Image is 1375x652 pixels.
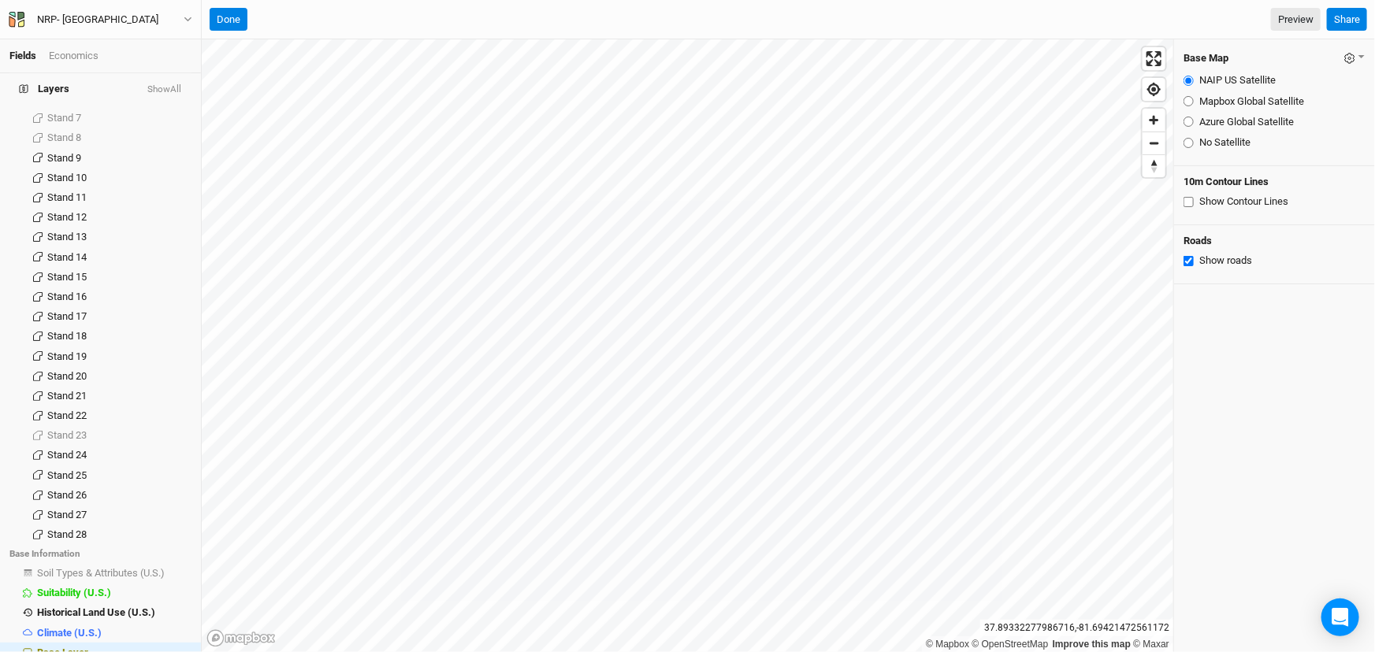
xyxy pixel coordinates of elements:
div: Stand 13 [47,231,191,243]
button: Zoom in [1143,109,1165,132]
div: Stand 22 [47,409,191,422]
span: Stand 20 [47,370,87,382]
span: Stand 23 [47,429,87,441]
div: Stand 14 [47,251,191,264]
span: Stand 19 [47,350,87,362]
button: Find my location [1143,78,1165,101]
div: Climate (U.S.) [37,627,191,639]
label: Show Contour Lines [1199,194,1288,209]
button: NRP- [GEOGRAPHIC_DATA] [8,11,193,28]
label: No Satellite [1199,135,1251,150]
span: Layers [19,83,69,95]
span: Stand 8 [47,132,81,143]
div: Stand 25 [47,469,191,482]
span: Stand 11 [47,191,87,203]
label: Show roads [1199,254,1252,268]
button: Share [1327,8,1367,31]
span: Stand 25 [47,469,87,481]
div: Open Intercom Messenger [1321,598,1359,636]
span: Stand 7 [47,112,81,124]
a: Mapbox logo [206,629,276,647]
span: Soil Types & Attributes (U.S.) [37,567,165,579]
h4: Roads [1184,235,1366,247]
span: Suitability (U.S.) [37,587,111,598]
button: Zoom out [1143,132,1165,154]
label: NAIP US Satellite [1199,73,1276,87]
span: Stand 27 [47,509,87,520]
span: Stand 9 [47,152,81,164]
a: OpenStreetMap [972,639,1049,650]
span: Stand 17 [47,310,87,322]
a: Mapbox [926,639,969,650]
span: Stand 12 [47,211,87,223]
div: Stand 15 [47,271,191,283]
div: Stand 7 [47,112,191,124]
span: Stand 21 [47,390,87,402]
h4: Base Map [1184,52,1228,65]
div: Stand 16 [47,291,191,303]
a: Fields [9,50,36,61]
div: Stand 17 [47,310,191,323]
span: Stand 26 [47,489,87,501]
a: Preview [1271,8,1321,31]
button: ShowAll [147,84,182,95]
div: 37.89332277986716 , -81.69421472561172 [980,620,1173,636]
div: Stand 21 [47,390,191,402]
div: Suitability (U.S.) [37,587,191,599]
div: Stand 27 [47,509,191,521]
span: Stand 13 [47,231,87,243]
button: Done [210,8,247,31]
div: Stand 23 [47,429,191,442]
span: Stand 28 [47,528,87,540]
button: Enter fullscreen [1143,47,1165,70]
span: Stand 24 [47,449,87,461]
h4: 10m Contour Lines [1184,176,1366,188]
div: Stand 20 [47,370,191,383]
span: Reset bearing to north [1143,155,1165,177]
span: Stand 15 [47,271,87,283]
div: Stand 26 [47,489,191,502]
canvas: Map [202,39,1173,652]
span: Stand 16 [47,291,87,302]
a: Improve this map [1053,639,1131,650]
div: Stand 12 [47,211,191,224]
button: Reset bearing to north [1143,154,1165,177]
div: Stand 8 [47,132,191,144]
div: Stand 18 [47,330,191,343]
div: Stand 11 [47,191,191,204]
span: Climate (U.S.) [37,627,102,639]
div: NRP- Phase 2 Colony Bay [37,12,158,28]
div: Stand 28 [47,528,191,541]
div: Soil Types & Attributes (U.S.) [37,567,191,580]
span: Stand 18 [47,330,87,342]
div: Stand 24 [47,449,191,461]
span: Historical Land Use (U.S.) [37,606,155,618]
div: Stand 19 [47,350,191,363]
a: Maxar [1133,639,1169,650]
span: Stand 14 [47,251,87,263]
div: Historical Land Use (U.S.) [37,606,191,619]
div: NRP- [GEOGRAPHIC_DATA] [37,12,158,28]
span: Stand 10 [47,172,87,183]
div: Stand 10 [47,172,191,184]
div: Stand 9 [47,152,191,165]
span: Stand 22 [47,409,87,421]
label: Mapbox Global Satellite [1199,94,1304,109]
div: Economics [49,49,98,63]
label: Azure Global Satellite [1199,115,1294,129]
